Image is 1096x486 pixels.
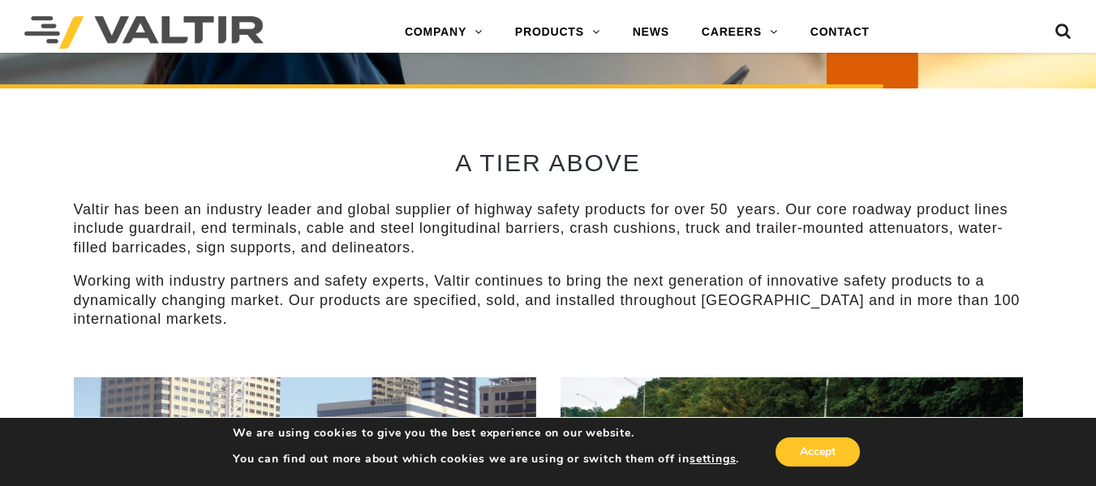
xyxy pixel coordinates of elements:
[794,16,886,49] a: CONTACT
[389,16,499,49] a: COMPANY
[776,437,860,467] button: Accept
[74,200,1023,257] p: Valtir has been an industry leader and global supplier of highway safety products for over 50 yea...
[233,426,739,441] p: We are using cookies to give you the best experience on our website.
[233,452,739,467] p: You can find out more about which cookies we are using or switch them off in .
[499,16,617,49] a: PRODUCTS
[617,16,686,49] a: NEWS
[74,149,1023,176] h2: A TIER ABOVE
[686,16,794,49] a: CAREERS
[24,16,264,49] img: Valtir
[74,272,1023,329] p: Working with industry partners and safety experts, Valtir continues to bring the next generation ...
[690,452,736,467] button: settings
